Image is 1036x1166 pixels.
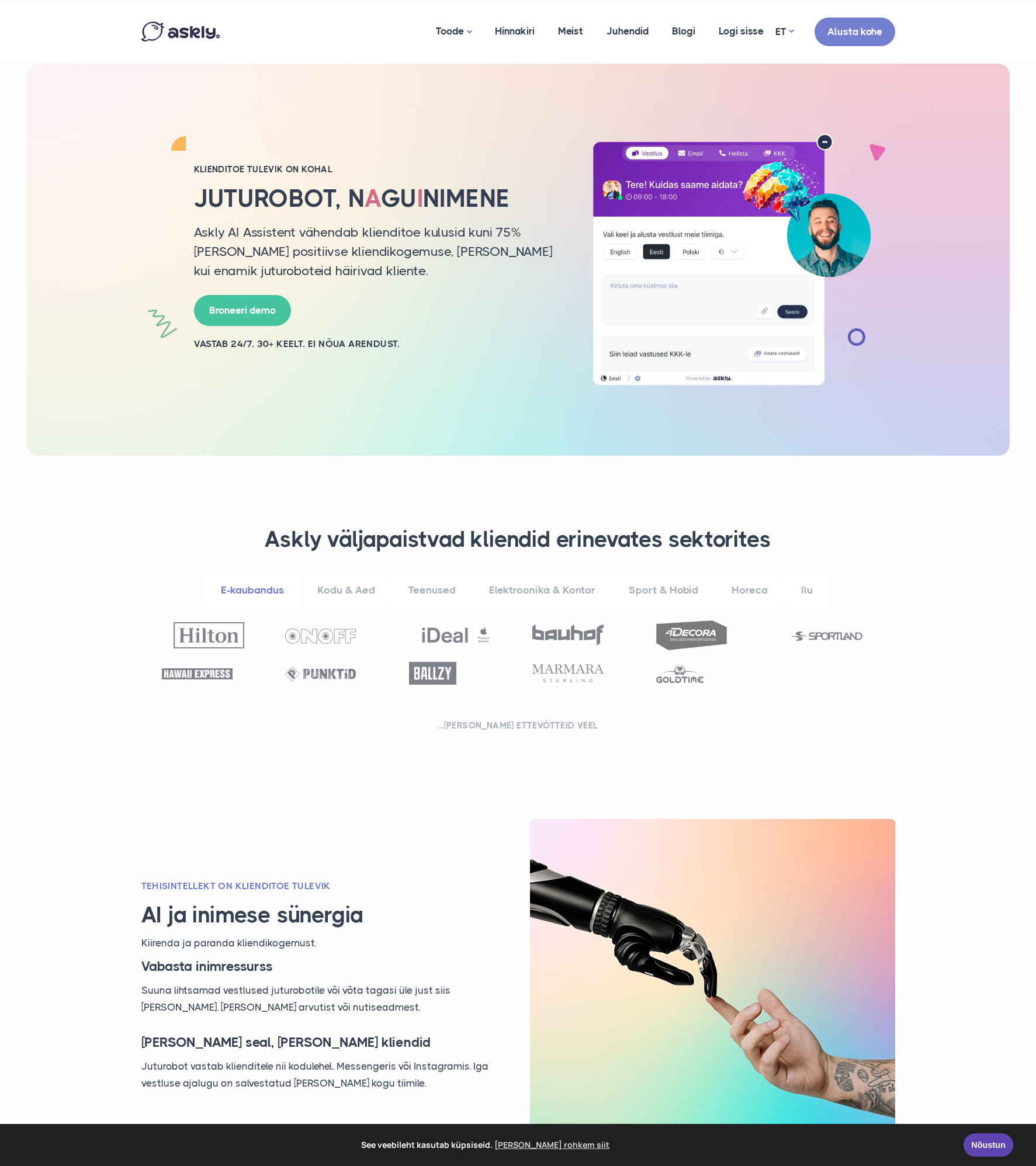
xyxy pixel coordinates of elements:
[474,574,611,606] a: Elektroonika & Kontor
[595,3,660,60] a: Juhendid
[786,574,828,606] a: Ilu
[141,22,220,41] img: Askly
[194,295,291,326] a: Broneeri demo
[792,631,862,641] img: Sportland
[302,574,390,606] a: Kodu & Aed
[156,720,881,731] h2: ...[PERSON_NAME] ettevõtteid veel
[421,622,491,648] img: Ideal
[716,574,783,606] a: Horeca
[409,662,456,685] img: Ballzy
[815,18,895,46] a: Alusta kohe
[424,3,483,61] a: Toode
[285,667,356,681] img: Punktid
[365,185,380,213] span: a
[964,1133,1013,1157] a: Nõustun
[532,664,603,682] img: Marmara Sterling
[141,880,507,893] h2: TEHISINTELLEKT ON KLIENDITOE TULEVIK
[141,1058,507,1092] p: Juturobot vastab klienditele nii kodulehel, Messengeris või Instagramis. Iga vestluse ajalugu on ...
[194,338,562,351] h2: Vastab 24/7. 30+ keelt. Ei nõua arendust.
[194,184,562,213] h1: Juturobot, n gu nimene
[194,223,562,280] p: Askly AI Assistent vähendab klienditoe kulusid kuni 75% [PERSON_NAME] positiivse kliendikogemuse,...
[141,957,521,976] h3: Vabasta inimressurss
[775,23,794,40] a: ET
[660,3,707,60] a: Blogi
[162,668,233,679] img: Hawaii Express
[656,664,704,683] img: Goldtime
[483,3,546,60] a: Hinnakiri
[707,3,775,60] a: Logi sisse
[530,819,895,1164] img: Tehisintellekt ja inimene
[141,901,521,929] h3: AI ja inimese sünergia
[417,185,423,213] span: i
[156,526,881,554] h3: Askly väljapaistvad kliendid erinevates sektorites
[580,134,883,386] img: Tehisintellekt
[493,1136,611,1154] a: learn more about cookies
[174,622,244,648] img: Hilton
[546,3,595,60] a: Meist
[285,629,356,644] img: OnOff
[206,574,299,606] a: E-kaubandus
[194,164,562,175] h2: Klienditoe tulevik on kohal
[141,935,507,952] p: Kiirenda ja paranda kliendikogemust.
[532,624,603,646] img: Bauhof
[614,574,713,606] a: Sport & Hobid
[17,1136,955,1154] span: See veebileht kasutab küpsiseid.
[141,1033,521,1052] h3: [PERSON_NAME] seal, [PERSON_NAME] kliendid
[393,574,471,606] a: Teenused
[141,982,507,1016] p: Suuna lihtsamad vestlused juturobotile või võta tagasi üle just siis [PERSON_NAME]. [PERSON_NAME]...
